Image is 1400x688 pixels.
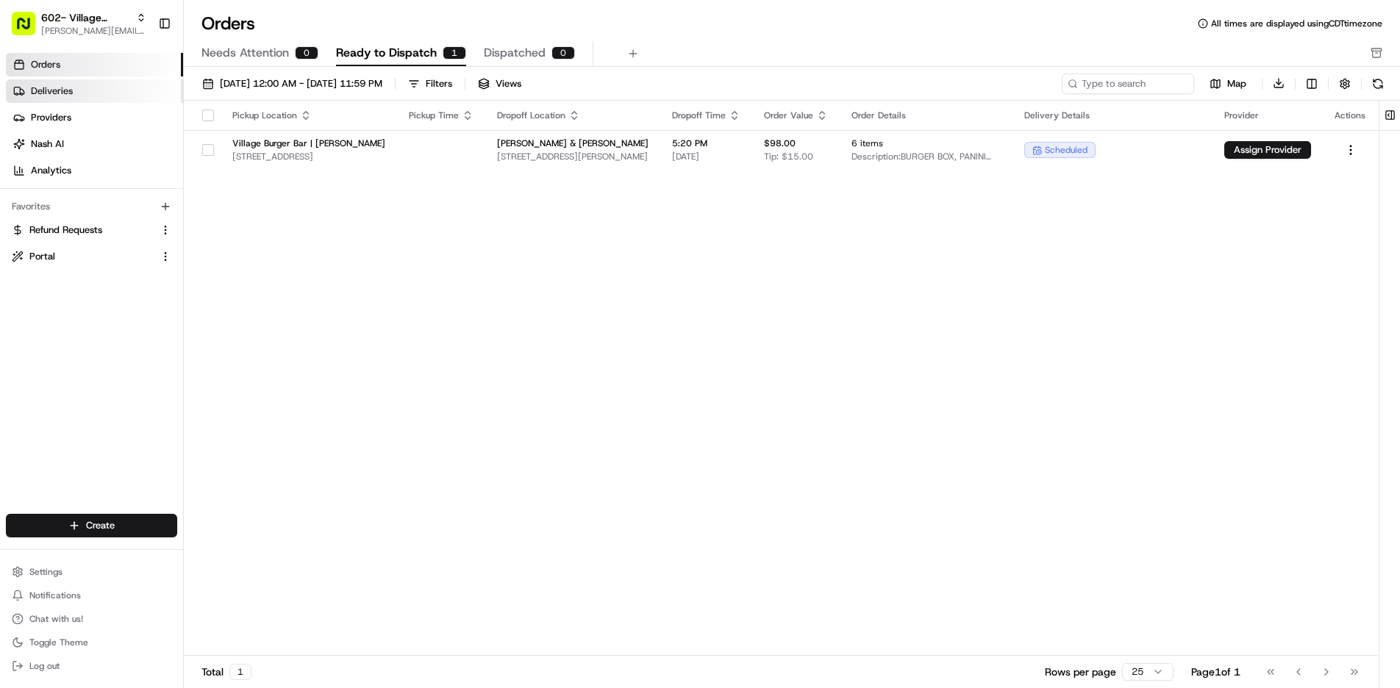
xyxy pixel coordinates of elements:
span: $98.00 [764,137,796,149]
div: 0 [551,46,575,60]
div: Start new chat [66,140,241,155]
button: Toggle Theme [6,632,177,653]
span: Views [496,77,521,90]
span: Providers [31,111,71,124]
button: Filters [401,74,459,94]
a: Nash AI [6,132,183,156]
span: Needs Attention [201,44,289,62]
button: [DATE] 12:00 AM - [DATE] 11:59 PM [196,74,389,94]
span: Chat with us! [29,613,83,625]
input: Clear [38,95,243,110]
button: Views [471,74,528,94]
span: Village Burger Bar | [PERSON_NAME] [232,137,385,149]
div: 1 [443,46,466,60]
a: Powered byPylon [104,364,178,376]
p: Rows per page [1045,664,1116,679]
span: Refund Requests [29,223,102,237]
img: 1736555255976-a54dd68f-1ca7-489b-9aae-adbdc363a1c4 [15,140,41,167]
img: Nash [15,15,44,44]
span: [DATE] 12:00 AM - [DATE] 11:59 PM [220,77,382,90]
div: Delivery Details [1024,110,1201,121]
input: Type to search [1062,74,1194,94]
button: Assign Provider [1224,141,1311,159]
div: Past conversations [15,191,94,203]
div: Pickup Location [232,110,385,121]
span: Ready to Dispatch [336,44,437,62]
a: Providers [6,106,183,129]
a: Refund Requests [12,223,154,237]
span: scheduled [1045,144,1087,156]
span: Settings [29,566,63,578]
img: 1736555255976-a54dd68f-1ca7-489b-9aae-adbdc363a1c4 [29,268,41,280]
h1: Orders [201,12,255,35]
span: Description: BURGER BOX, PANINI BOX, SALAD BOX [851,151,1001,162]
div: Order Value [764,110,828,121]
a: Portal [12,250,154,263]
a: 💻API Documentation [118,323,242,349]
p: Welcome 👋 [15,59,268,82]
span: Create [86,519,115,532]
span: [STREET_ADDRESS] [232,151,385,162]
div: Filters [426,77,452,90]
div: 📗 [15,330,26,342]
span: [STREET_ADDRESS][PERSON_NAME] [497,151,649,162]
div: Actions [1335,110,1367,121]
span: Knowledge Base [29,329,113,343]
span: API Documentation [139,329,236,343]
span: [PERSON_NAME] & [PERSON_NAME] [497,137,649,149]
span: Orders [31,58,60,71]
button: Chat with us! [6,609,177,629]
div: Total [201,664,251,680]
button: Start new chat [250,145,268,162]
div: Dropoff Time [672,110,740,121]
div: Page 1 of 1 [1191,664,1240,679]
span: Nash AI [31,137,64,151]
span: [DATE] [130,268,160,279]
button: [PERSON_NAME][EMAIL_ADDRESS][DOMAIN_NAME] [41,25,146,37]
div: We're available if you need us! [66,155,202,167]
span: All times are displayed using CDT timezone [1211,18,1382,29]
button: Notifications [6,585,177,606]
img: Grace Nketiah [15,254,38,277]
button: Map [1200,75,1256,93]
a: Orders [6,53,183,76]
span: Toggle Theme [29,637,88,648]
a: Analytics [6,159,183,182]
button: Log out [6,656,177,676]
span: • [122,268,127,279]
span: Map [1227,77,1246,90]
img: 1727276513143-84d647e1-66c0-4f92-a045-3c9f9f5dfd92 [31,140,57,167]
span: 6 items [851,137,1001,149]
span: Log out [29,660,60,672]
button: 602- Village Burger [PERSON_NAME] [41,10,130,25]
div: Favorites [6,195,177,218]
div: Dropoff Location [497,110,649,121]
a: Deliveries [6,79,183,103]
span: [DATE] [49,228,79,240]
span: Analytics [31,164,71,177]
span: Dispatched [484,44,546,62]
div: Provider [1224,110,1311,121]
div: 1 [229,664,251,680]
button: Create [6,514,177,537]
button: Settings [6,562,177,582]
span: Deliveries [31,85,73,98]
div: 0 [295,46,318,60]
button: Portal [6,245,177,268]
span: Pylon [146,365,178,376]
button: Refresh [1368,74,1388,94]
span: 5:20 PM [672,137,740,149]
span: Tip: $15.00 [764,151,813,162]
div: Pickup Time [409,110,474,121]
span: [DATE] [672,151,740,162]
span: Portal [29,250,55,263]
button: Refund Requests [6,218,177,242]
span: [PERSON_NAME] [46,268,119,279]
button: See all [228,188,268,206]
div: 💻 [124,330,136,342]
button: 602- Village Burger [PERSON_NAME][PERSON_NAME][EMAIL_ADDRESS][DOMAIN_NAME] [6,6,152,41]
span: Notifications [29,590,81,601]
a: 📗Knowledge Base [9,323,118,349]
